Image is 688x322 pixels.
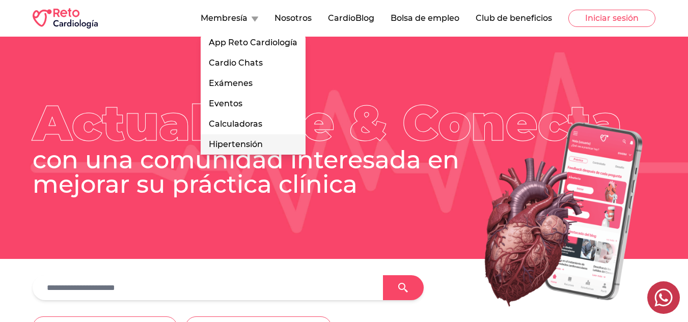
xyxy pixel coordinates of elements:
button: Club de beneficios [476,12,552,24]
button: Membresía [201,12,258,24]
img: Heart [441,111,655,317]
button: Nosotros [274,12,312,24]
div: Exámenes [201,73,306,94]
a: App Reto Cardiología [201,33,306,53]
a: Eventos [201,94,306,114]
button: Bolsa de empleo [391,12,459,24]
button: Iniciar sesión [568,10,655,27]
button: CardioBlog [328,12,374,24]
img: RETO Cardio Logo [33,8,98,28]
a: Hipertensión [201,134,306,155]
a: Calculadoras [201,114,306,134]
a: Cardio Chats [201,53,306,73]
